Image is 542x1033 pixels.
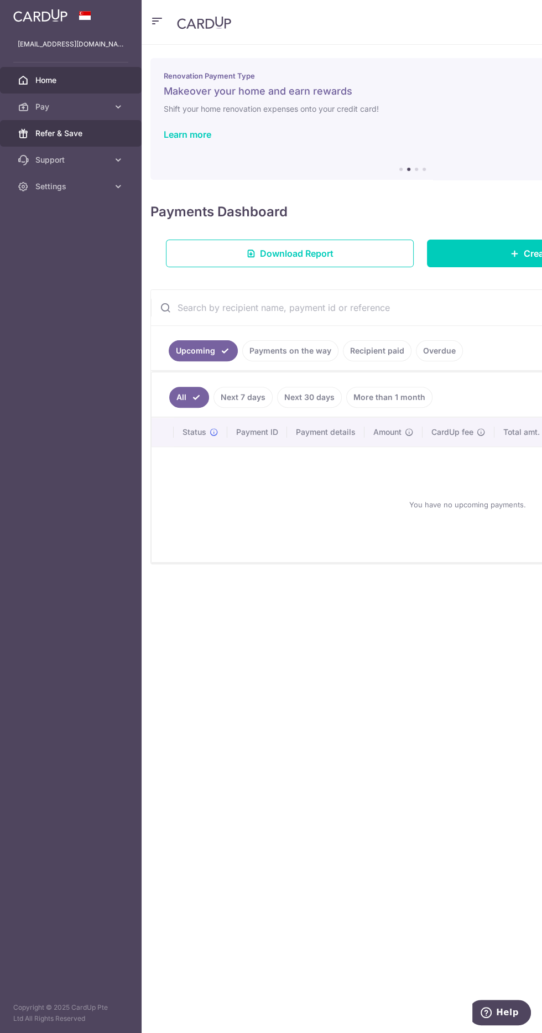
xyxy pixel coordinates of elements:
a: Next 7 days [213,387,273,408]
span: Settings [35,181,108,192]
h4: Payments Dashboard [150,202,288,222]
a: Upcoming [169,340,238,361]
a: Learn more [164,129,211,140]
a: Recipient paid [343,340,411,361]
p: [EMAIL_ADDRESS][DOMAIN_NAME] [18,39,124,50]
a: Overdue [416,340,463,361]
span: Refer & Save [35,128,108,139]
th: Payment ID [227,418,287,447]
img: CardUp [13,9,67,22]
span: Total amt. [503,427,540,438]
a: All [169,387,209,408]
th: Payment details [287,418,364,447]
span: Pay [35,101,108,112]
a: Download Report [166,240,414,267]
span: Support [35,154,108,165]
a: More than 1 month [346,387,432,408]
span: Amount [373,427,402,438]
a: Next 30 days [277,387,342,408]
span: Status [183,427,206,438]
span: Download Report [260,247,333,260]
iframe: Opens a widget where you can find more information [472,1000,531,1027]
span: Home [35,75,108,86]
span: CardUp fee [431,427,473,438]
a: Payments on the way [242,340,338,361]
img: CardUp [177,16,231,29]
